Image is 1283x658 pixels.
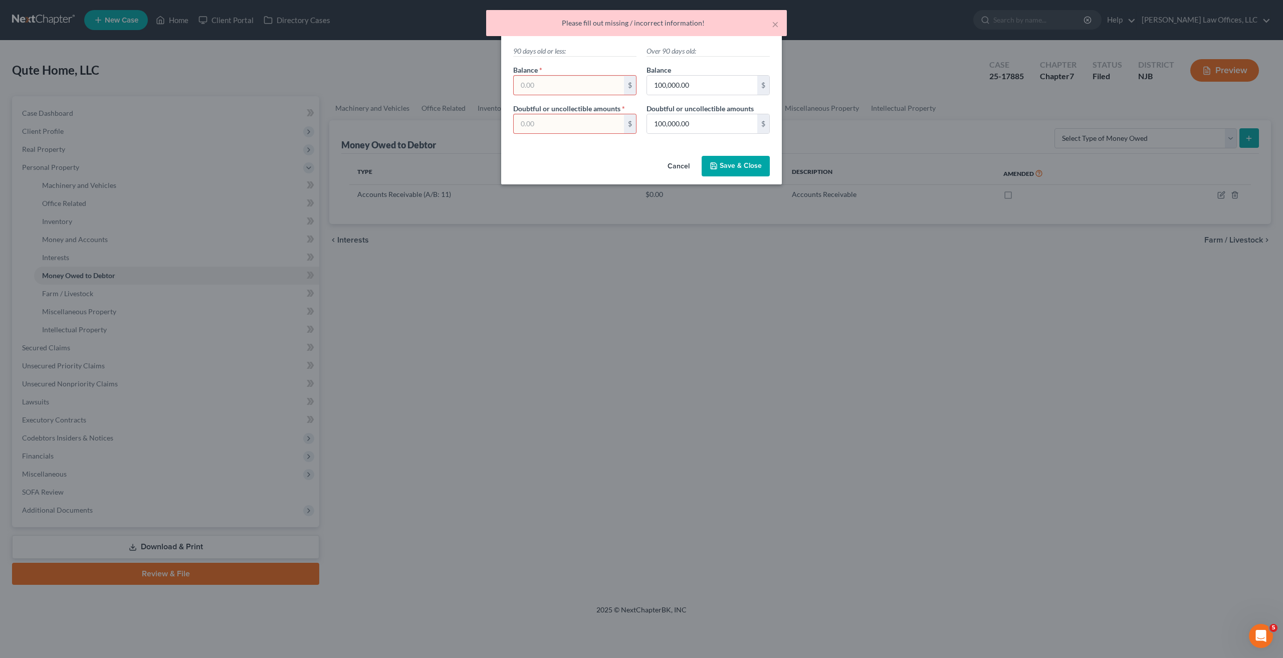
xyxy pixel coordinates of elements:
[757,114,769,133] div: $
[513,104,620,113] span: Doubtful or uncollectible amounts
[514,76,624,95] input: 0.00
[624,114,636,133] div: $
[660,157,698,177] button: Cancel
[757,76,769,95] div: $
[1269,624,1277,632] span: 5
[702,156,770,177] button: Save & Close
[720,162,762,170] span: Save & Close
[647,114,757,133] input: 0.00
[772,18,779,30] button: ×
[513,66,538,74] span: Balance
[624,76,636,95] div: $
[647,76,757,95] input: 0.00
[513,46,636,57] p: 90 days old or less:
[647,46,770,57] p: Over 90 days old:
[514,114,624,133] input: 0.00
[1249,624,1273,648] iframe: Intercom live chat
[647,66,671,74] span: Balance
[647,104,754,113] span: Doubtful or uncollectible amounts
[494,18,779,28] div: Please fill out missing / incorrect information!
